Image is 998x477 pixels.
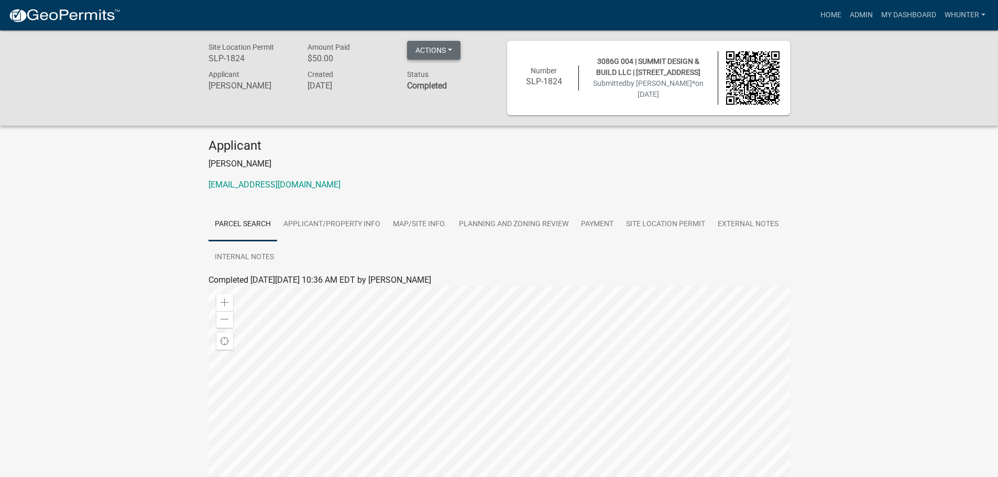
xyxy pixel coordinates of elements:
[209,158,790,170] p: [PERSON_NAME]
[308,43,350,51] span: Amount Paid
[209,81,292,91] h6: [PERSON_NAME]
[209,53,292,63] h6: SLP-1824
[846,5,877,25] a: Admin
[209,138,790,153] h4: Applicant
[877,5,940,25] a: My Dashboard
[711,208,785,241] a: External Notes
[531,66,557,75] span: Number
[277,208,387,241] a: Applicant/Property Info
[308,53,391,63] h6: $50.00
[596,57,700,76] span: 3086G 004 | SUMMIT DESIGN & BUILD LLC | [STREET_ADDRESS]
[209,275,431,285] span: Completed [DATE][DATE] 10:36 AM EDT by [PERSON_NAME]
[575,208,620,241] a: Payment
[593,79,704,98] span: Submitted on [DATE]
[387,208,453,241] a: Map/Site Info.
[407,70,429,79] span: Status
[209,241,280,274] a: Internal Notes
[407,81,447,91] strong: Completed
[627,79,695,87] span: by [PERSON_NAME]*
[453,208,575,241] a: Planning and Zoning Review
[308,81,391,91] h6: [DATE]
[518,76,571,86] h6: SLP-1824
[308,70,333,79] span: Created
[216,311,233,328] div: Zoom out
[816,5,846,25] a: Home
[209,43,274,51] span: Site Location Permit
[209,180,341,190] a: [EMAIL_ADDRESS][DOMAIN_NAME]
[620,208,711,241] a: Site Location Permit
[216,333,233,350] div: Find my location
[209,70,239,79] span: Applicant
[940,5,990,25] a: whunter
[407,41,460,60] button: Actions
[216,294,233,311] div: Zoom in
[209,208,277,241] a: Parcel search
[726,51,780,105] img: QR code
